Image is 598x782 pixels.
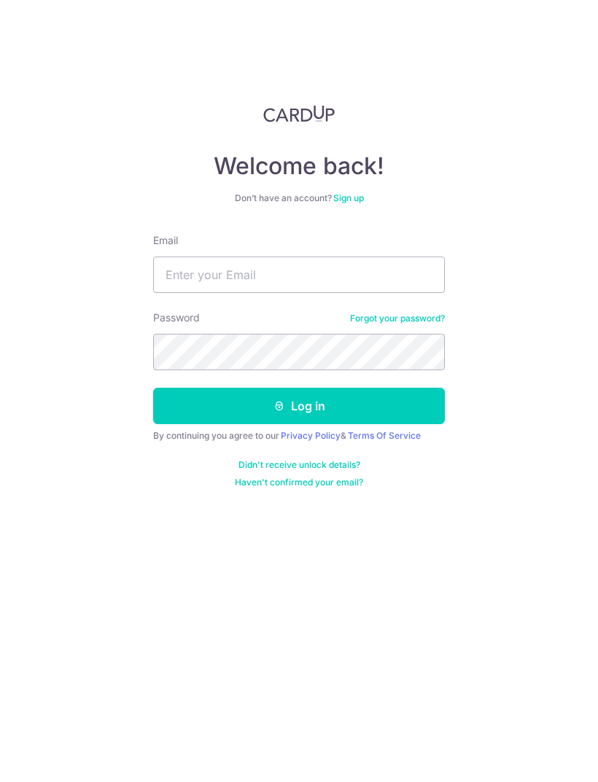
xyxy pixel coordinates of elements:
[263,105,335,122] img: CardUp Logo
[153,388,445,424] button: Log in
[281,430,341,441] a: Privacy Policy
[153,310,200,325] label: Password
[238,459,360,471] a: Didn't receive unlock details?
[333,192,364,203] a: Sign up
[153,152,445,181] h4: Welcome back!
[153,257,445,293] input: Enter your Email
[348,430,421,441] a: Terms Of Service
[350,313,445,324] a: Forgot your password?
[235,477,363,488] a: Haven't confirmed your email?
[153,192,445,204] div: Don’t have an account?
[153,430,445,442] div: By continuing you agree to our &
[153,233,178,248] label: Email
